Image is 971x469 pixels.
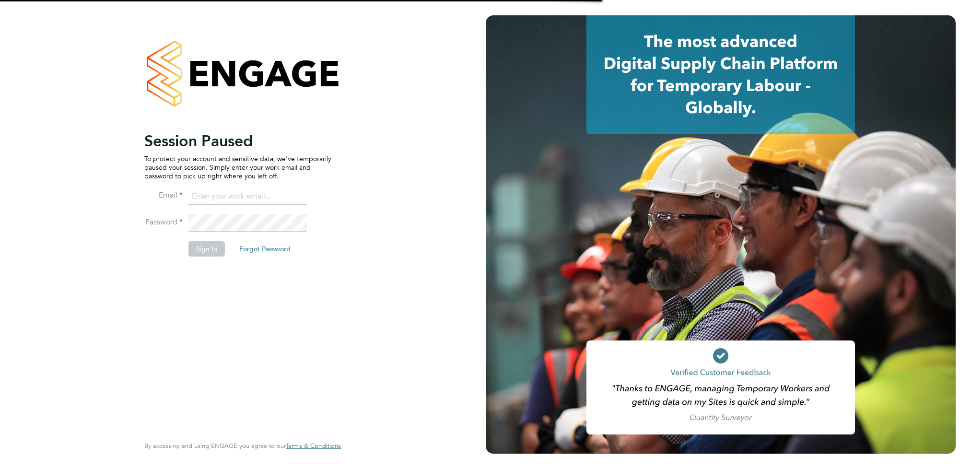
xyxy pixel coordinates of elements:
[144,217,183,227] label: Password
[144,154,331,181] p: To protect your account and sensitive data, we've temporarily paused your session. Simply enter y...
[232,241,298,257] button: Forgot Password
[144,442,341,450] span: By accessing and using ENGAGE you agree to our
[144,131,331,151] h2: Session Paused
[286,442,341,450] a: Terms & Conditions
[188,188,307,205] input: Enter your work email...
[188,241,225,257] button: Sign In
[144,190,183,200] label: Email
